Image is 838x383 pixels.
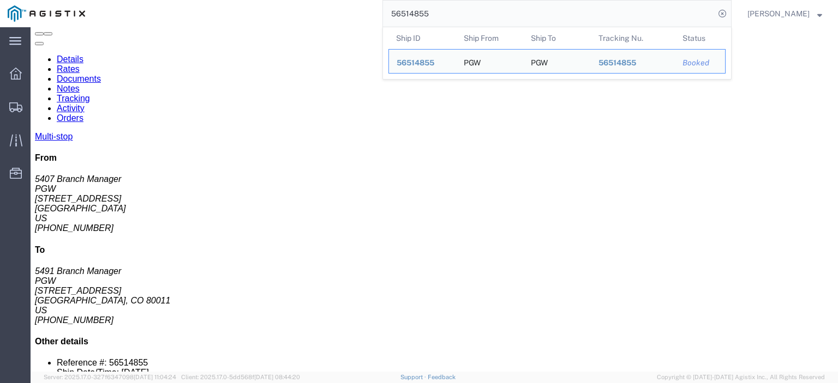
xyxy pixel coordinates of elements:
[657,373,825,382] span: Copyright © [DATE]-[DATE] Agistix Inc., All Rights Reserved
[598,57,668,69] div: 56514855
[400,374,428,380] a: Support
[531,50,548,73] div: PGW
[383,1,715,27] input: Search for shipment number, reference number
[31,27,838,372] iframe: FS Legacy Container
[523,27,591,49] th: Ship To
[8,5,85,22] img: logo
[44,374,176,380] span: Server: 2025.17.0-327f6347098
[397,58,434,67] span: 56514855
[254,374,300,380] span: [DATE] 08:44:20
[747,7,823,20] button: [PERSON_NAME]
[456,27,524,49] th: Ship From
[428,374,456,380] a: Feedback
[397,57,448,69] div: 56514855
[747,8,810,20] span: Jesse Jordan
[683,57,717,69] div: Booked
[464,50,481,73] div: PGW
[388,27,456,49] th: Ship ID
[591,27,675,49] th: Tracking Nu.
[598,58,636,67] span: 56514855
[388,27,731,79] table: Search Results
[181,374,300,380] span: Client: 2025.17.0-5dd568f
[134,374,176,380] span: [DATE] 11:04:24
[675,27,726,49] th: Status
